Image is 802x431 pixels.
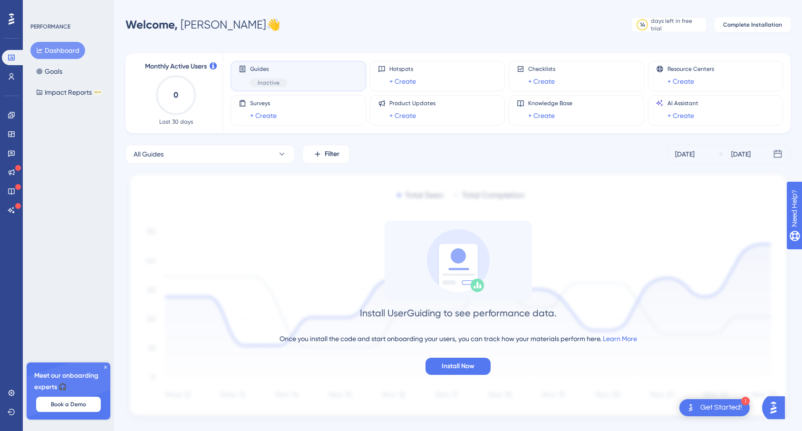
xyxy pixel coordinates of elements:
[528,99,572,107] span: Knowledge Base
[389,76,416,87] a: + Create
[360,306,557,320] div: Install UserGuiding to see performance data.
[126,17,280,32] div: [PERSON_NAME] 👋
[700,402,742,413] div: Get Started!
[126,145,295,164] button: All Guides
[603,335,637,343] a: Learn More
[34,370,103,393] span: Meet our onboarding experts 🎧
[667,99,698,107] span: AI Assistant
[30,84,108,101] button: Impact ReportsBETA
[302,145,350,164] button: Filter
[528,110,555,121] a: + Create
[250,65,287,73] span: Guides
[741,397,750,405] div: 1
[22,2,59,14] span: Need Help?
[145,61,207,72] span: Monthly Active Users
[651,17,704,32] div: days left in free trial
[389,99,435,107] span: Product Updates
[425,358,491,375] button: Install Now
[667,76,694,87] a: + Create
[30,23,70,30] div: PERFORMANCE
[640,21,645,29] div: 14
[723,21,782,29] span: Complete Installation
[174,90,178,99] text: 0
[51,401,86,408] span: Book a Demo
[685,402,696,413] img: launcher-image-alternative-text
[126,18,178,31] span: Welcome,
[126,171,791,421] img: 1ec67ef948eb2d50f6bf237e9abc4f97.svg
[30,42,85,59] button: Dashboard
[715,17,791,32] button: Complete Installation
[250,110,277,121] a: + Create
[325,148,339,160] span: Filter
[389,65,416,73] span: Hotspots
[667,65,714,73] span: Resource Centers
[159,118,193,126] span: Last 30 days
[258,79,280,87] span: Inactive
[675,148,695,160] div: [DATE]
[762,393,791,422] iframe: UserGuiding AI Assistant Launcher
[36,397,101,412] button: Book a Demo
[94,90,102,95] div: BETA
[389,110,416,121] a: + Create
[667,110,694,121] a: + Create
[250,99,277,107] span: Surveys
[528,65,555,73] span: Checklists
[30,63,68,80] button: Goals
[679,399,750,416] div: Open Get Started! checklist, remaining modules: 1
[731,148,751,160] div: [DATE]
[528,76,555,87] a: + Create
[280,333,637,344] div: Once you install the code and start onboarding your users, you can track how your materials perfo...
[442,361,474,372] span: Install Now
[134,148,164,160] span: All Guides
